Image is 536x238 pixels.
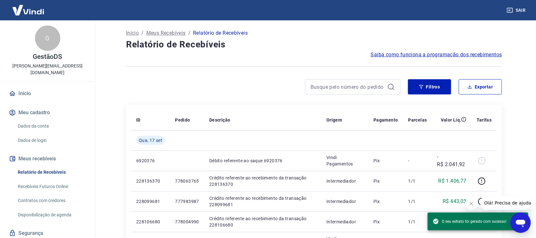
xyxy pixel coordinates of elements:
a: Início [8,87,87,101]
a: Início [126,29,139,37]
p: 228099681 [136,198,165,205]
p: -R$ 2.041,92 [437,153,466,168]
p: R$ 1.406,77 [439,177,466,185]
span: Qua, 17 set [139,137,162,143]
h4: Relatório de Recebíveis [126,38,502,51]
p: 228106680 [136,219,165,225]
a: Saiba como funciona a programação dos recebimentos [371,51,502,59]
p: Crédito referente ao recebimento da transação 228099681 [209,195,316,208]
p: / [188,29,191,37]
p: 777983987 [175,198,199,205]
p: Parcelas [408,117,427,123]
p: ID [136,117,141,123]
a: Meus Recebíveis [146,29,186,37]
p: 1/1 [408,219,427,225]
input: Busque pelo número do pedido [311,82,385,92]
p: 6920376 [136,157,165,164]
button: Sair [506,4,528,16]
a: Relatório de Recebíveis [15,166,87,179]
p: - [408,157,427,164]
p: Pix [373,198,398,205]
button: Exportar [459,79,502,94]
a: Dados de login [15,134,87,147]
p: Intermediador [326,219,363,225]
span: Olá! Precisa de ajuda? [4,4,53,10]
a: Disponibilização de agenda [15,208,87,221]
p: Pix [373,178,398,184]
p: 228136370 [136,178,165,184]
div: G [35,25,60,51]
span: O seu extrato foi gerado com sucesso! [433,218,507,225]
p: Crédito referente ao recebimento da transação 228106680 [209,215,316,228]
p: Pedido [175,117,190,123]
button: Meus recebíveis [8,152,87,166]
p: Relatório de Recebíveis [193,29,248,37]
p: Vindi Pagamentos [326,154,363,167]
p: Pagamento [373,117,398,123]
p: Origem [326,117,342,123]
p: Descrição [209,117,231,123]
a: Recebíveis Futuros Online [15,180,87,193]
button: Meu cadastro [8,106,87,120]
p: 778004990 [175,219,199,225]
p: Intermediador [326,198,363,205]
p: Valor Líq. [441,117,461,123]
p: [PERSON_NAME][EMAIL_ADDRESS][DOMAIN_NAME] [5,63,90,76]
p: R$ 443,03 [443,198,467,205]
p: Tarifas [477,117,492,123]
p: Crédito referente ao recebimento da transação 228136370 [209,175,316,187]
img: Vindi [8,0,49,20]
a: Dados da conta [15,120,87,133]
a: Contratos com credores [15,194,87,207]
p: 1/1 [408,198,427,205]
p: Intermediador [326,178,363,184]
iframe: Mensagem da empresa [480,196,531,210]
p: Pix [373,219,398,225]
iframe: Botão para abrir a janela de mensagens [511,213,531,233]
p: Pix [373,157,398,164]
iframe: Fechar mensagem [465,197,478,210]
button: Filtros [408,79,451,94]
p: GestãoDS [33,53,62,60]
p: 1/1 [408,178,427,184]
p: Débito referente ao saque 6920376 [209,157,316,164]
p: / [141,29,144,37]
p: 778063765 [175,178,199,184]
